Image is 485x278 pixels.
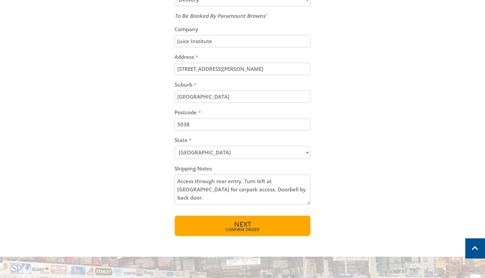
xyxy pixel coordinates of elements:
[175,118,310,130] input: Please enter your postcode.
[175,215,310,236] button: Next Confirm order
[175,63,310,75] input: Please enter your address.
[175,53,310,61] label: Address
[175,108,310,116] label: Postcode
[175,80,310,89] label: Suburb
[189,228,296,232] span: Confirm order
[234,219,251,229] span: Next
[175,136,310,144] label: State
[175,164,310,173] label: Shipping Notes
[175,146,310,159] select: Please select your state.
[175,25,310,33] label: Company
[175,12,267,19] em: To Be Booked By Paramount Browns'
[175,90,310,103] input: Please enter your suburb.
